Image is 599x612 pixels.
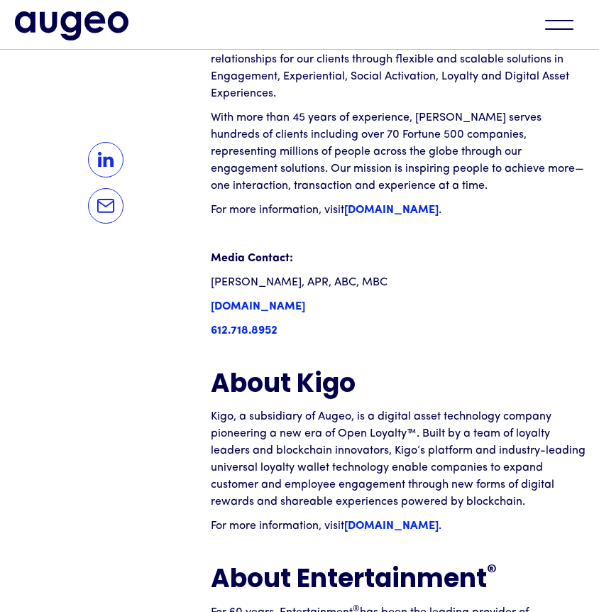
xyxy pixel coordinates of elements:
[211,346,588,364] p: ‍
[211,226,588,243] p: ‍
[344,204,439,216] a: [DOMAIN_NAME]
[487,564,497,583] sup: ®
[534,9,584,40] div: menu
[15,11,128,40] img: Augeo's full logo in midnight blue.
[211,274,588,291] p: [PERSON_NAME], APR, ABC, MBC
[211,109,588,195] p: With more than 45 years of experience, [PERSON_NAME] serves hundreds of clients including over 70...
[211,518,588,535] p: For more information, visit .
[15,11,128,40] a: home
[211,371,588,401] h2: About Kigo
[211,202,588,219] p: For more information, visit .
[211,408,588,510] p: Kigo, a subsidiary of Augeo, is a digital asset technology company pioneering a new era of Open L...
[211,566,588,596] h2: About Entertainment
[344,520,439,532] a: [DOMAIN_NAME]
[211,542,588,559] p: ‍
